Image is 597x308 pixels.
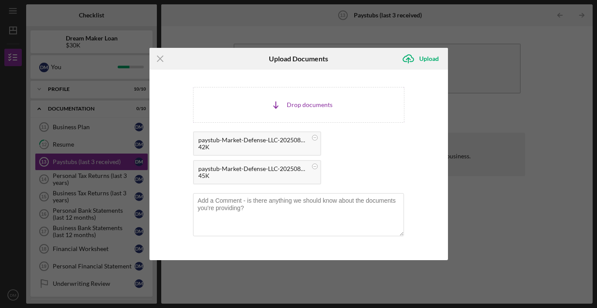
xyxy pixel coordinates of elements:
[198,172,307,179] div: 45K
[269,55,328,63] h6: Upload Documents
[419,50,439,67] div: Upload
[397,50,448,67] button: Upload
[198,137,307,144] div: paystub-Market-Defense-LLC-20250823-20250829.pdf
[198,144,307,151] div: 42K
[198,165,307,172] div: paystub-Market-Defense-LLC-20250816-20250822.pdf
